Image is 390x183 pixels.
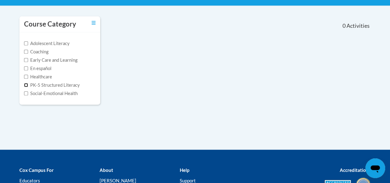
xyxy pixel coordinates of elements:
label: Healthcare [24,73,52,80]
span: Activities [347,23,370,29]
input: Checkbox for Options [24,83,28,87]
label: En español [24,65,51,72]
a: Toggle collapse [92,19,96,26]
label: Coaching [24,48,48,55]
b: Cox Campus For [19,167,54,173]
label: Early Care and Learning [24,57,77,64]
input: Checkbox for Options [24,58,28,62]
input: Checkbox for Options [24,66,28,70]
label: Adolescent Literacy [24,40,70,47]
b: About [99,167,113,173]
span: 0 [342,23,345,29]
input: Checkbox for Options [24,91,28,95]
iframe: Button to launch messaging window [365,158,385,178]
b: Accreditations [340,167,371,173]
b: Help [179,167,189,173]
input: Checkbox for Options [24,41,28,45]
label: PK-5 Structured Literacy [24,82,80,89]
input: Checkbox for Options [24,50,28,54]
input: Checkbox for Options [24,75,28,79]
label: Social-Emotional Health [24,90,78,97]
h3: Course Category [24,19,76,29]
